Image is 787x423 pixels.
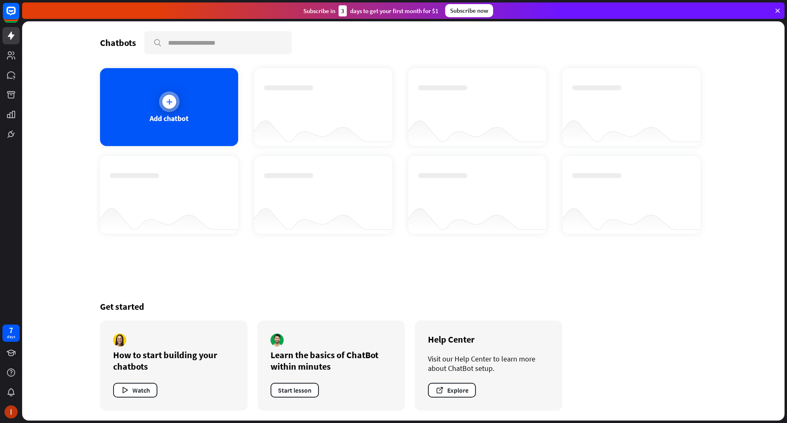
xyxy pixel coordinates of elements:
[428,383,476,398] button: Explore
[271,383,319,398] button: Start lesson
[9,327,13,334] div: 7
[303,5,439,16] div: Subscribe in days to get your first month for $1
[271,349,392,372] div: Learn the basics of ChatBot within minutes
[7,3,31,28] button: Open LiveChat chat widget
[7,334,15,340] div: days
[2,325,20,342] a: 7 days
[113,383,157,398] button: Watch
[150,114,189,123] div: Add chatbot
[339,5,347,16] div: 3
[100,301,707,312] div: Get started
[428,334,549,345] div: Help Center
[100,37,136,48] div: Chatbots
[271,334,284,347] img: author
[428,354,549,373] div: Visit our Help Center to learn more about ChatBot setup.
[445,4,493,17] div: Subscribe now
[113,334,126,347] img: author
[113,349,234,372] div: How to start building your chatbots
